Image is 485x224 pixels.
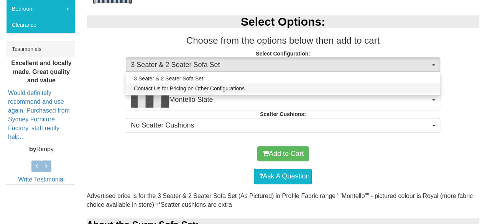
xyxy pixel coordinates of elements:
span: Montello Slate [131,92,430,108]
strong: Scatter Cushions: [260,111,306,117]
b: by [29,146,36,152]
span: 3 Seater & 2 Seater Sofa Set [134,75,203,82]
a: Clearance [6,17,75,33]
a: Bedroom [6,1,75,17]
button: No Scatter Cushions [126,118,440,133]
button: Add to Cart [257,146,309,162]
p: Rimpy [8,145,75,154]
h3: Choose from the options below then add to cart [87,36,479,46]
a: Write Testimonial [18,176,64,183]
button: 3 Seater & 2 Seater Sofa Set [126,57,440,73]
b: Select Options: [241,15,325,28]
button: Montello SlateMontello Slate [126,90,440,110]
div: Testimonials [6,41,75,57]
b: Excellent and locally made. Great quality and value [11,60,71,84]
span: Contact Us for Pricing on Other Configurations [134,85,245,92]
span: No Scatter Cushions [131,121,430,131]
a: Ask A Question [254,169,312,184]
span: 3 Seater & 2 Seater Sofa Set [131,60,430,70]
strong: Select Configuration: [256,51,310,57]
img: Montello Slate [131,92,169,108]
a: Would definitely recommend and use again. Purchased from Sydney Furniture Factory, staff really h... [8,90,70,140]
